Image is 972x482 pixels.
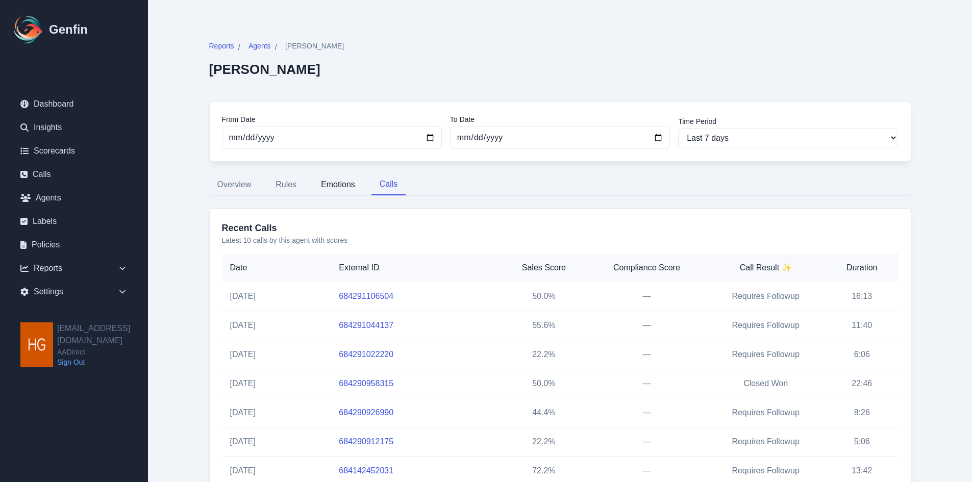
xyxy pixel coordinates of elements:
[500,311,587,340] td: 55.6%
[12,235,136,255] a: Policies
[826,398,899,427] td: 8:26
[587,427,706,456] td: —
[826,311,899,340] td: 11:40
[587,253,706,282] th: Compliance Score
[222,253,331,282] th: Date
[209,41,234,51] span: Reports
[57,322,148,347] h2: [EMAIL_ADDRESS][DOMAIN_NAME]
[12,164,136,185] a: Calls
[706,311,826,340] td: Requires Followup
[12,141,136,161] a: Scorecards
[587,340,706,369] td: —
[12,282,136,302] div: Settings
[20,322,53,367] img: hgarza@aadirect.com
[826,282,899,311] td: 16:13
[331,253,500,282] th: External ID
[706,369,826,398] td: Closed Won
[12,188,136,208] a: Agents
[500,253,587,282] th: Sales Score
[12,117,136,138] a: Insights
[826,369,899,398] td: 22:46
[248,41,271,54] a: Agents
[57,357,148,367] a: Sign Out
[587,311,706,340] td: —
[275,41,277,54] span: /
[826,340,899,369] td: 6:06
[238,41,240,54] span: /
[339,350,393,359] a: 684291022220
[222,427,331,456] td: [DATE]
[222,114,442,124] label: From Date
[587,282,706,311] td: —
[12,94,136,114] a: Dashboard
[313,174,363,195] button: Emotions
[706,282,826,311] td: Requires Followup
[57,347,148,357] span: AADirect
[12,211,136,232] a: Labels
[706,340,826,369] td: Requires Followup
[500,340,587,369] td: 22.2%
[339,466,393,475] a: 684142452031
[371,174,406,195] button: Calls
[826,253,899,282] th: Duration
[222,340,331,369] td: [DATE]
[248,41,271,51] span: Agents
[500,398,587,427] td: 44.4%
[450,114,670,124] label: To Date
[706,253,826,282] th: Call Result ✨
[209,174,260,195] button: Overview
[339,321,393,329] a: 684291044137
[12,258,136,278] div: Reports
[500,427,587,456] td: 22.2%
[500,282,587,311] td: 50.0%
[587,398,706,427] td: —
[49,21,88,38] h1: Genfin
[222,235,899,245] p: Latest 10 calls by this agent with scores
[222,369,331,398] td: [DATE]
[209,62,344,77] h2: [PERSON_NAME]
[209,41,234,54] a: Reports
[339,379,393,388] a: 684290958315
[222,398,331,427] td: [DATE]
[339,292,393,300] a: 684291106504
[826,427,899,456] td: 5:06
[706,427,826,456] td: Requires Followup
[587,369,706,398] td: —
[339,437,393,446] a: 684290912175
[12,13,45,46] img: Logo
[222,221,899,235] h3: Recent Calls
[222,311,331,340] td: [DATE]
[222,282,331,311] td: [DATE]
[339,408,393,417] a: 684290926990
[678,116,898,126] label: Time Period
[267,174,305,195] button: Rules
[285,41,344,51] span: [PERSON_NAME]
[706,398,826,427] td: Requires Followup
[500,369,587,398] td: 50.0%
